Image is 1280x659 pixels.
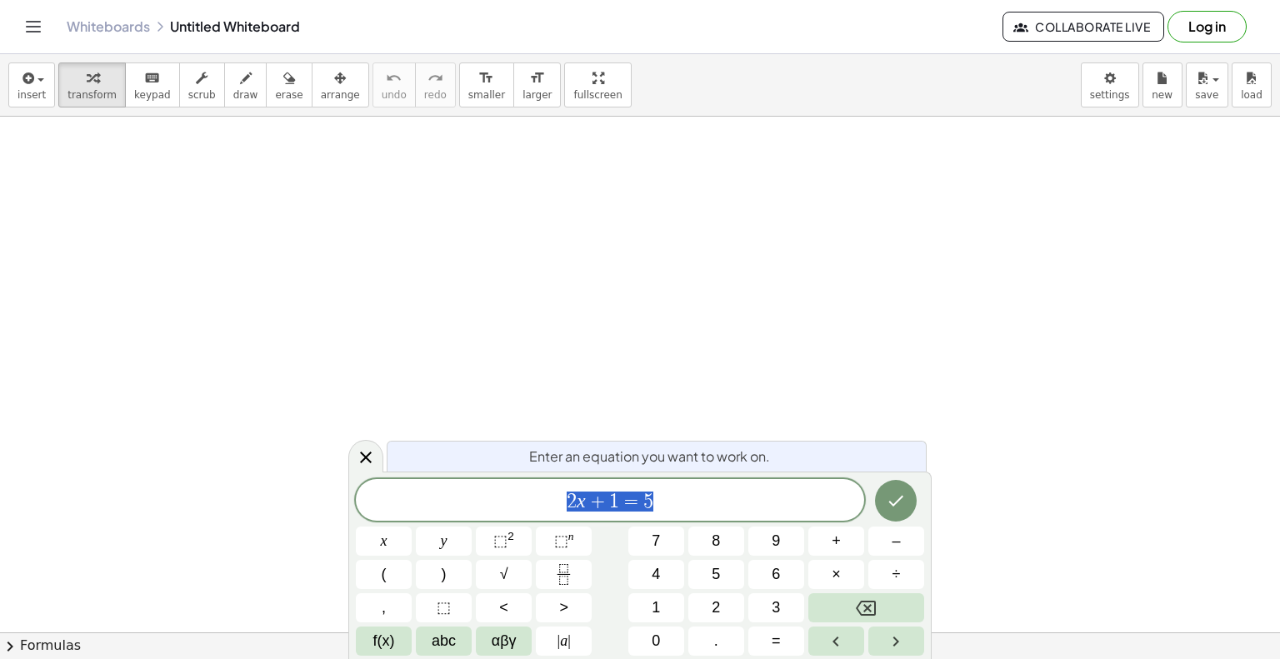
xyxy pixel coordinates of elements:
span: undo [382,89,407,101]
span: αβγ [492,630,517,652]
span: new [1152,89,1172,101]
button: 7 [628,527,684,556]
span: = [619,492,643,512]
span: load [1241,89,1262,101]
span: transform [67,89,117,101]
button: 0 [628,627,684,656]
button: scrub [179,62,225,107]
span: 1 [609,492,619,512]
i: keyboard [144,68,160,88]
button: draw [224,62,267,107]
span: ) [442,563,447,586]
span: ÷ [892,563,901,586]
button: Fraction [536,560,592,589]
span: x [381,530,387,552]
button: keyboardkeypad [125,62,180,107]
span: keypad [134,89,171,101]
span: 5 [643,492,653,512]
span: draw [233,89,258,101]
span: scrub [188,89,216,101]
a: Whiteboards [67,18,150,35]
button: fullscreen [564,62,631,107]
button: undoundo [372,62,416,107]
span: smaller [468,89,505,101]
span: erase [275,89,302,101]
button: 4 [628,560,684,589]
button: Absolute value [536,627,592,656]
span: – [892,530,900,552]
span: Collaborate Live [1017,19,1150,34]
span: . [714,630,718,652]
button: arrange [312,62,369,107]
button: . [688,627,744,656]
button: format_sizelarger [513,62,561,107]
button: ) [416,560,472,589]
span: 4 [652,563,660,586]
i: format_size [529,68,545,88]
sup: 2 [507,530,514,542]
button: ( [356,560,412,589]
span: 9 [772,530,780,552]
span: | [567,632,571,649]
button: Superscript [536,527,592,556]
span: | [557,632,561,649]
span: 6 [772,563,780,586]
button: Functions [356,627,412,656]
button: Greater than [536,593,592,622]
i: format_size [478,68,494,88]
span: abc [432,630,456,652]
span: 5 [712,563,720,586]
span: , [382,597,386,619]
button: Squared [476,527,532,556]
span: fullscreen [573,89,622,101]
span: = [772,630,781,652]
i: redo [427,68,443,88]
span: ⬚ [437,597,451,619]
span: arrange [321,89,360,101]
button: Divide [868,560,924,589]
button: Plus [808,527,864,556]
button: Toggle navigation [20,13,47,40]
span: Enter an equation you want to work on. [529,447,770,467]
span: 2 [712,597,720,619]
span: larger [522,89,552,101]
button: Backspace [808,593,924,622]
span: redo [424,89,447,101]
button: Greek alphabet [476,627,532,656]
button: save [1186,62,1228,107]
span: + [586,492,610,512]
button: Log in [1167,11,1247,42]
span: settings [1090,89,1130,101]
button: 6 [748,560,804,589]
span: + [832,530,841,552]
button: 8 [688,527,744,556]
button: x [356,527,412,556]
span: ( [382,563,387,586]
button: Collaborate Live [1002,12,1164,42]
button: Less than [476,593,532,622]
span: 3 [772,597,780,619]
button: 2 [688,593,744,622]
button: erase [266,62,312,107]
button: 9 [748,527,804,556]
button: , [356,593,412,622]
i: undo [386,68,402,88]
button: insert [8,62,55,107]
span: 0 [652,630,660,652]
button: Times [808,560,864,589]
span: > [559,597,568,619]
span: √ [500,563,508,586]
span: f(x) [373,630,395,652]
span: 7 [652,530,660,552]
span: 1 [652,597,660,619]
span: ⬚ [554,532,568,549]
button: 1 [628,593,684,622]
span: < [499,597,508,619]
span: y [441,530,447,552]
button: Equals [748,627,804,656]
span: insert [17,89,46,101]
span: ⬚ [493,532,507,549]
button: Left arrow [808,627,864,656]
button: 5 [688,560,744,589]
sup: n [568,530,574,542]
